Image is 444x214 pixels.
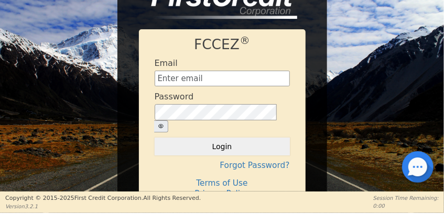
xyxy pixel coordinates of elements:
[155,71,290,86] input: Enter email
[155,189,290,198] h4: Privacy Policy
[373,194,439,202] p: Session Time Remaining:
[143,195,201,201] span: All Rights Reserved.
[5,194,201,203] p: Copyright © 2015- 2025 First Credit Corporation.
[5,202,201,210] p: Version 3.2.1
[155,178,290,188] h4: Terms of Use
[373,202,439,210] p: 0:00
[155,138,290,155] button: Login
[155,104,277,120] input: password
[155,58,178,68] h4: Email
[155,161,290,170] h4: Forgot Password?
[155,92,194,102] h4: Password
[240,35,250,47] sup: ®
[155,36,290,53] h1: FCCEZ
